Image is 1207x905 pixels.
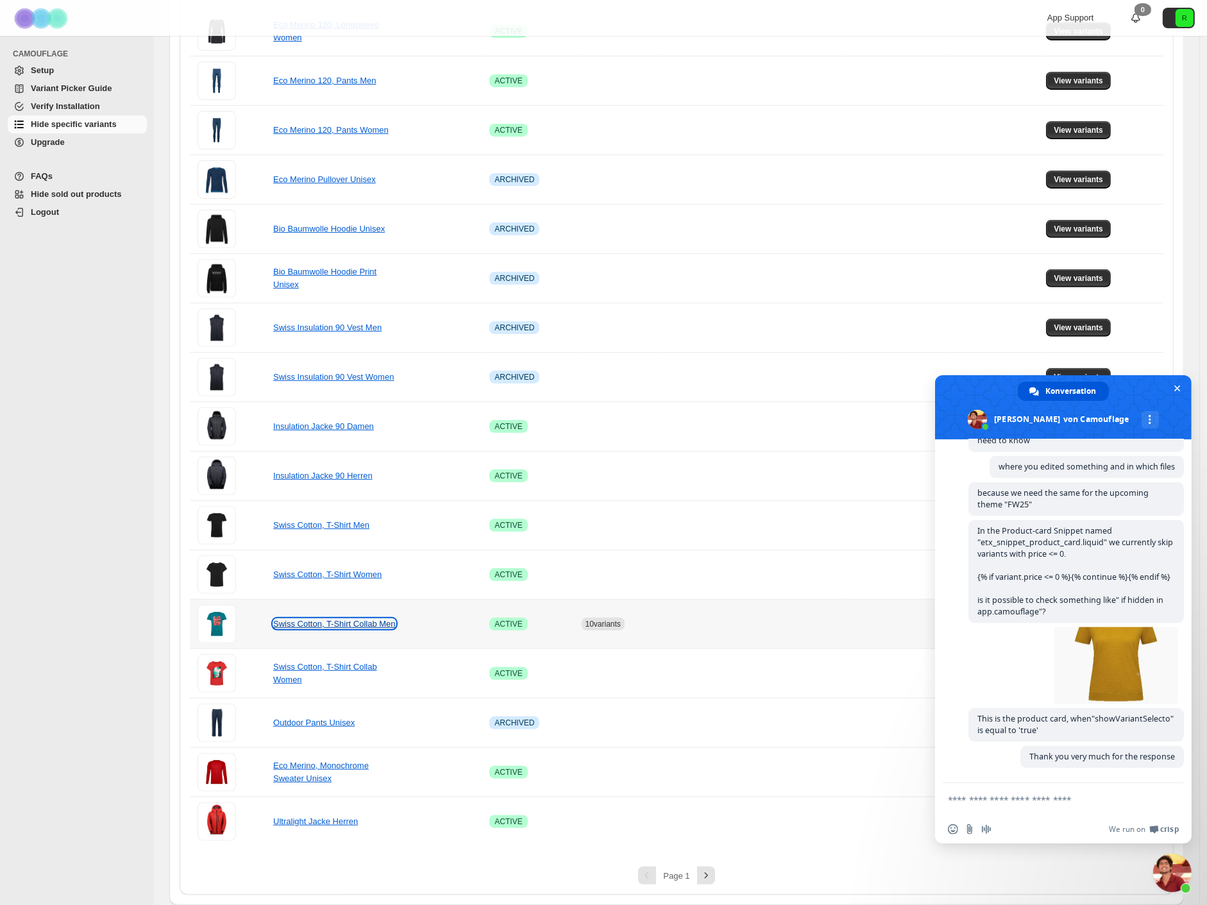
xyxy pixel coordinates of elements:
[273,471,373,480] a: Insulation Jacke 90 Herren
[1054,125,1103,135] span: View variants
[965,824,975,834] span: Datei senden
[494,767,522,777] span: ACTIVE
[1054,273,1103,283] span: View variants
[494,421,522,432] span: ACTIVE
[10,1,74,36] img: Camouflage
[1054,323,1103,333] span: View variants
[273,372,394,382] a: Swiss Insulation 90 Vest Women
[273,267,376,289] a: Bio Baumwolle Hoodie Print Unisex
[31,119,117,129] span: Hide specific variants
[1046,269,1111,287] button: View variants
[1182,14,1187,22] text: R
[1047,13,1093,22] span: App Support
[31,101,100,111] span: Verify Installation
[1160,824,1179,834] span: Crisp
[31,83,112,93] span: Variant Picker Guide
[198,753,236,791] img: Eco Merino, Monochrome Sweater Unisex
[8,203,147,221] a: Logout
[1109,824,1145,834] span: We run on
[1018,382,1109,401] div: Konversation
[8,133,147,151] a: Upgrade
[8,185,147,203] a: Hide sold out products
[273,76,376,85] a: Eco Merino 120, Pants Men
[198,605,236,643] img: Swiss Cotton, T-Shirt Collab Men
[198,555,236,594] img: Swiss Cotton, T-Shirt Women
[273,662,377,684] a: Swiss Cotton, T-Shirt Collab Women
[981,824,992,834] span: Audionachricht aufzeichnen
[1029,751,1175,762] span: Thank you very much for the response
[494,273,534,283] span: ARCHIVED
[977,487,1149,510] span: because we need the same for the upcoming theme "FW25"
[8,115,147,133] a: Hide specific variants
[8,97,147,115] a: Verify Installation
[1142,411,1159,428] div: Mehr Kanäle
[494,323,534,333] span: ARCHIVED
[31,137,65,147] span: Upgrade
[977,713,1174,736] span: This is the product card, when"showVariantSelecto" is equal to 'true'
[494,174,534,185] span: ARCHIVED
[273,323,382,332] a: Swiss Insulation 90 Vest Men
[999,461,1175,472] span: where you edited something and in which files
[1054,224,1103,234] span: View variants
[198,654,236,693] img: Swiss Cotton, T-Shirt Collab Women
[198,802,236,841] img: Ultralight Jacke Herren
[494,570,522,580] span: ACTIVE
[273,421,374,431] a: Insulation Jacke 90 Damen
[1153,854,1192,892] div: Chat schließen
[1046,319,1111,337] button: View variants
[494,520,522,530] span: ACTIVE
[13,49,148,59] span: CAMOUFLAGE
[8,62,147,80] a: Setup
[198,407,236,446] img: Insulation Jacke 90 Damen
[198,358,236,396] img: Swiss Insulation 90 Vest Women
[1046,72,1111,90] button: View variants
[1046,121,1111,139] button: View variants
[31,189,122,199] span: Hide sold out products
[273,520,369,530] a: Swiss Cotton, T-Shirt Men
[198,457,236,495] img: Insulation Jacke 90 Herren
[1046,171,1111,189] button: View variants
[1046,368,1111,386] button: View variants
[494,224,534,234] span: ARCHIVED
[190,867,1163,884] nav: Pagination
[1176,9,1194,27] span: Avatar with initials R
[948,824,958,834] span: Einen Emoji einfügen
[494,76,522,86] span: ACTIVE
[494,372,534,382] span: ARCHIVED
[198,160,236,199] img: Eco Merino Pullover Unisex
[586,620,621,629] span: 10 variants
[273,816,358,826] a: Ultralight Jacke Herren
[273,125,389,135] a: Eco Merino 120, Pants Women
[1163,8,1195,28] button: Avatar with initials R
[1054,372,1103,382] span: View variants
[663,871,689,881] span: Page 1
[273,718,355,727] a: Outdoor Pants Unisex
[1135,3,1151,16] div: 0
[697,867,715,884] button: Next
[8,167,147,185] a: FAQs
[494,471,522,481] span: ACTIVE
[1054,76,1103,86] span: View variants
[198,62,236,100] img: Eco Merino 120, Pants Men
[273,619,396,629] a: Swiss Cotton, T-Shirt Collab Men
[494,619,522,629] span: ACTIVE
[977,525,1173,617] span: In the Product-card Snippet named "etx_snippet_product_card.liquid" we currently skip variants wi...
[198,259,236,298] img: Bio Baumwolle Hoodie Print Unisex
[273,174,376,184] a: Eco Merino Pullover Unisex
[31,171,53,181] span: FAQs
[198,704,236,742] img: Outdoor Pants Unisex
[494,125,522,135] span: ACTIVE
[31,207,59,217] span: Logout
[1170,382,1184,395] span: Chat schließen
[273,570,382,579] a: Swiss Cotton, T-Shirt Women
[1129,12,1142,24] a: 0
[31,65,54,75] span: Setup
[948,794,1151,806] textarea: Verfassen Sie Ihre Nachricht…
[8,80,147,97] a: Variant Picker Guide
[1045,382,1096,401] span: Konversation
[273,761,369,783] a: Eco Merino, Monochrome Sweater Unisex
[273,224,385,233] a: Bio Baumwolle Hoodie Unisex
[494,718,534,728] span: ARCHIVED
[198,506,236,545] img: Swiss Cotton, T-Shirt Men
[1109,824,1179,834] a: We run onCrisp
